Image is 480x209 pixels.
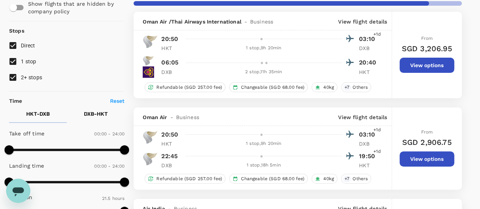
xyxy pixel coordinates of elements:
[185,162,342,169] div: 1 stop , 18h 5min
[143,113,167,121] span: Oman Air
[9,130,44,137] p: Take off time
[143,66,154,78] img: TG
[110,97,125,105] p: Reset
[229,174,308,184] div: Changeable (SGD 68.00 fee)
[359,130,378,139] p: 03:10
[143,18,241,25] span: Oman Air / Thai Airways International
[161,140,180,148] p: HKT
[161,35,178,44] p: 20:50
[143,130,158,145] img: WY
[167,113,176,121] span: -
[21,74,42,80] span: 2+ stops
[161,58,178,67] p: 06:05
[312,82,337,92] div: 40kg
[238,84,307,91] span: Changeable (SGD 68.00 fee)
[359,44,378,52] p: DXB
[153,84,225,91] span: Refundable (SGD 257.00 fee)
[343,84,351,91] span: + 7
[145,174,225,184] div: Refundable (SGD 257.00 fee)
[359,68,378,76] p: HKT
[185,140,342,148] div: 1 stop , 9h 20min
[9,28,24,34] strong: Stops
[338,18,387,25] p: View flight details
[143,34,158,49] img: WY
[6,179,30,203] iframe: Button to launch messaging window
[359,162,378,169] p: HKT
[161,152,178,161] p: 22:45
[359,152,378,161] p: 19:50
[21,58,36,64] span: 1 stop
[9,97,22,105] p: Time
[349,176,371,182] span: Others
[102,196,125,201] span: 21.5 hours
[238,176,307,182] span: Changeable (SGD 68.00 fee)
[312,174,337,184] div: 40kg
[421,129,433,135] span: From
[359,35,378,44] p: 03:10
[373,126,381,134] span: +1d
[341,174,371,184] div: +7Others
[373,148,381,156] span: +1d
[241,18,250,25] span: -
[21,42,35,49] span: Direct
[84,110,108,118] p: DXB - HKT
[421,36,433,41] span: From
[359,58,378,67] p: 20:40
[161,130,178,139] p: 20:50
[400,58,454,73] button: View options
[373,31,381,38] span: +1d
[9,162,44,170] p: Landing time
[338,113,387,121] p: View flight details
[161,162,180,169] p: DXB
[143,151,158,167] img: WY
[185,68,342,76] div: 2 stop , 11h 35min
[359,140,378,148] p: DXB
[176,113,199,121] span: Business
[143,55,154,66] img: WY
[153,176,225,182] span: Refundable (SGD 257.00 fee)
[341,82,371,92] div: +7Others
[161,68,180,76] p: DXB
[229,82,308,92] div: Changeable (SGD 68.00 fee)
[145,82,225,92] div: Refundable (SGD 257.00 fee)
[185,44,342,52] div: 1 stop , 9h 20min
[94,131,124,137] span: 00:00 - 24:00
[161,44,180,52] p: HKT
[26,110,50,118] p: HKT - DXB
[94,163,124,169] span: 00:00 - 24:00
[402,42,452,55] h6: SGD 3,206.95
[320,176,337,182] span: 40kg
[400,151,454,167] button: View options
[343,176,351,182] span: + 7
[349,84,371,91] span: Others
[402,136,452,148] h6: SGD 2,906.75
[250,18,273,25] span: Business
[320,84,337,91] span: 40kg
